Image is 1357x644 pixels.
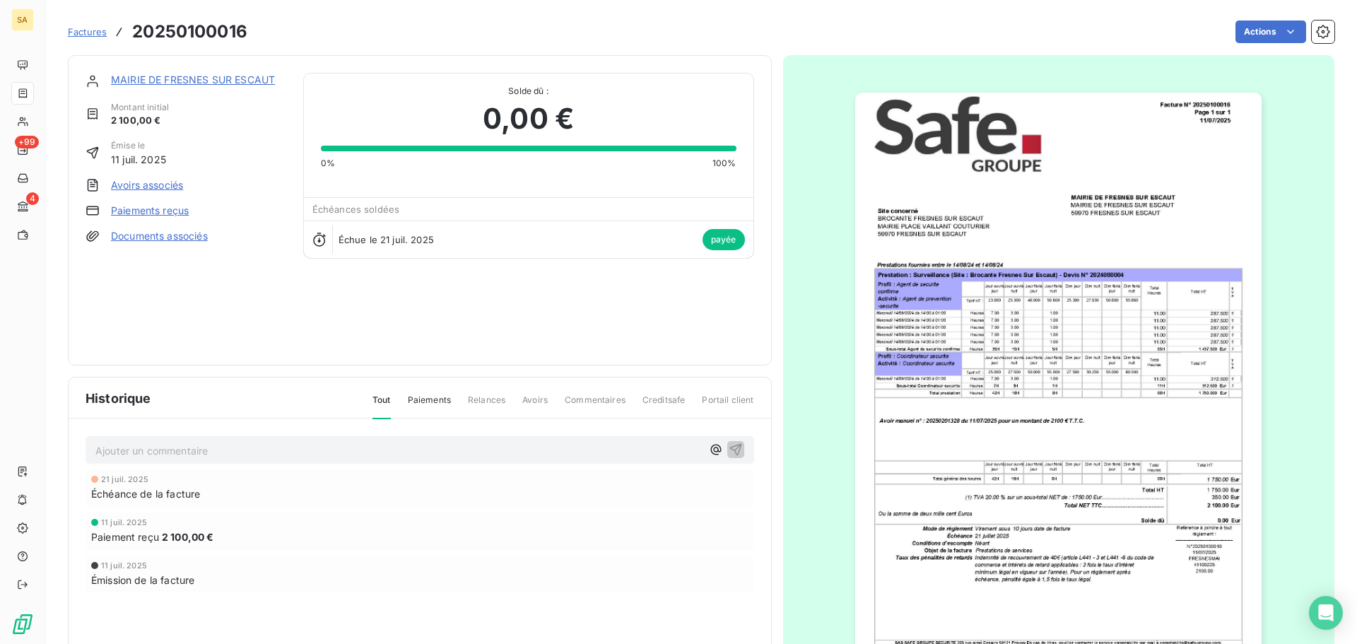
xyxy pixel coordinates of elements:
span: payée [703,229,745,250]
span: 100% [712,157,736,170]
span: Relances [468,394,505,418]
div: Open Intercom Messenger [1309,596,1343,630]
span: Commentaires [565,394,625,418]
span: Échéance de la facture [91,486,200,501]
span: Émise le [111,139,166,152]
span: 0% [321,157,335,170]
a: Avoirs associés [111,178,183,192]
span: Montant initial [111,101,169,114]
span: Tout [372,394,391,419]
span: 2 100,00 € [111,114,169,128]
span: Portail client [702,394,753,418]
span: Solde dû : [321,85,736,98]
span: 21 juil. 2025 [101,475,148,484]
button: Actions [1235,21,1306,43]
span: Paiement reçu [91,529,159,544]
span: 0,00 € [483,98,574,140]
a: 4 [11,195,33,218]
a: Paiements reçus [111,204,189,218]
a: Documents associés [111,229,208,243]
span: 11 juil. 2025 [111,152,166,167]
span: 11 juil. 2025 [101,561,147,570]
span: 2 100,00 € [162,529,214,544]
span: Avoirs [522,394,548,418]
span: Échéances soldées [312,204,400,215]
a: MAIRIE DE FRESNES SUR ESCAUT [111,74,275,86]
span: Creditsafe [642,394,686,418]
img: Logo LeanPay [11,613,34,636]
span: Émission de la facture [91,573,194,587]
h3: 20250100016 [132,19,247,45]
a: Factures [68,25,107,39]
span: Factures [68,26,107,37]
span: Historique [86,389,151,408]
div: SA [11,8,34,31]
span: Paiements [408,394,451,418]
a: +99 [11,139,33,161]
span: 11 juil. 2025 [101,518,147,527]
span: 4 [26,192,39,205]
span: +99 [15,136,39,148]
span: Échue le 21 juil. 2025 [339,234,434,245]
